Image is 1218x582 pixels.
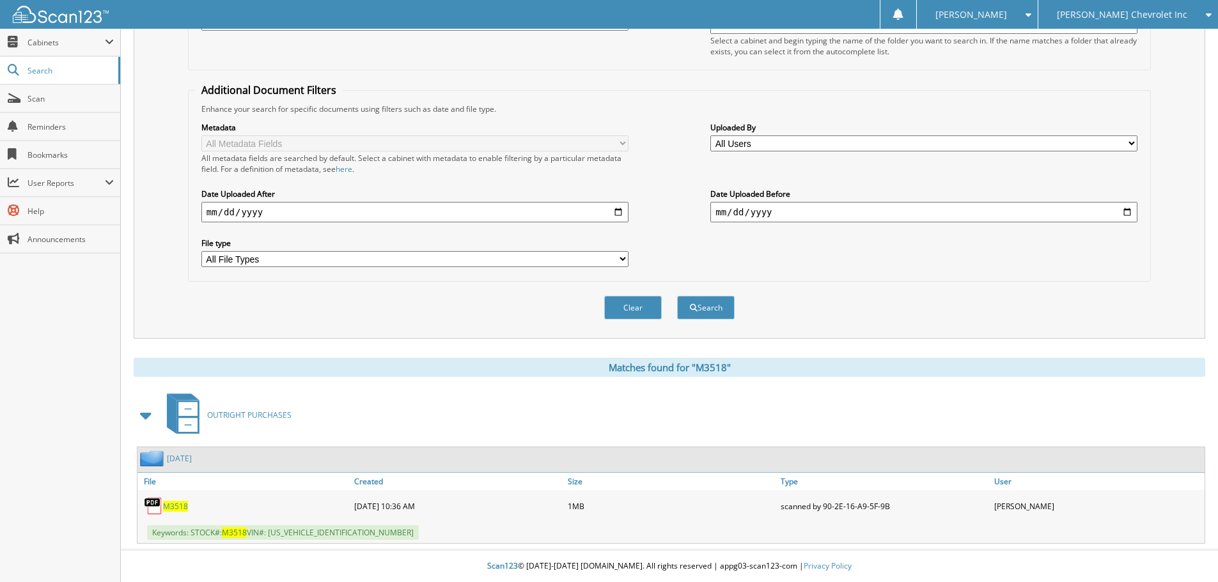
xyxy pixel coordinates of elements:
label: Uploaded By [710,122,1137,133]
span: Cabinets [27,37,105,48]
img: folder2.png [140,450,167,466]
a: [DATE] [167,453,192,464]
span: Reminders [27,121,114,132]
span: Bookmarks [27,149,114,160]
div: Select a cabinet and begin typing the name of the folder you want to search in. If the name match... [710,35,1137,57]
span: Announcements [27,234,114,245]
span: User Reports [27,178,105,188]
span: [PERSON_NAME] Chevrolet Inc [1057,11,1187,19]
img: PDF.png [144,496,163,516]
span: M3518 [222,527,247,538]
span: Help [27,206,114,217]
div: scanned by 90-2E-16-A9-5F-9B [777,493,991,519]
iframe: Chat Widget [1154,521,1218,582]
img: scan123-logo-white.svg [13,6,109,23]
div: Enhance your search for specific documents using filters such as date and file type. [195,103,1144,114]
div: All metadata fields are searched by default. Select a cabinet with metadata to enable filtering b... [201,153,629,174]
div: [DATE] 10:36 AM [351,493,565,519]
span: Search [27,65,112,76]
button: Clear [604,296,662,319]
a: Created [351,473,565,490]
a: M3518 [163,501,188,512]
a: OUTRIGHT PURCHASES [159,390,292,440]
label: File type [201,238,629,249]
label: Metadata [201,122,629,133]
span: [PERSON_NAME] [935,11,1007,19]
span: Keywords: STOCK#: VIN#: [US_VEHICLE_IDENTIFICATION_NUMBER] [147,525,419,540]
a: Privacy Policy [804,560,852,571]
input: start [201,202,629,222]
div: © [DATE]-[DATE] [DOMAIN_NAME]. All rights reserved | appg03-scan123-com | [121,551,1218,582]
span: Scan [27,93,114,104]
label: Date Uploaded After [201,188,629,199]
label: Date Uploaded Before [710,188,1137,199]
legend: Additional Document Filters [195,83,343,97]
div: 1MB [565,493,778,519]
span: Scan123 [487,560,518,571]
a: File [137,473,351,490]
span: OUTRIGHT PURCHASES [207,410,292,420]
a: Size [565,473,778,490]
input: end [710,202,1137,222]
div: Matches found for "M3518" [134,358,1205,377]
a: User [991,473,1205,490]
a: here [336,164,352,174]
button: Search [677,296,735,319]
a: Type [777,473,991,490]
div: [PERSON_NAME] [991,493,1205,519]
